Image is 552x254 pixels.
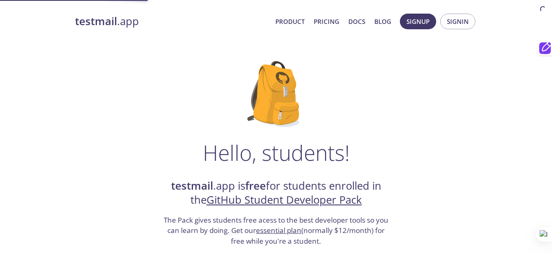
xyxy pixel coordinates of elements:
button: Signin [440,14,475,29]
a: GitHub Student Developer Pack [207,193,362,207]
a: essential plan [256,226,301,235]
button: Signup [400,14,436,29]
strong: testmail [171,179,213,193]
a: Pricing [314,16,339,27]
a: Product [275,16,305,27]
a: testmail.app [75,14,269,28]
a: Docs [348,16,365,27]
a: Blog [374,16,391,27]
img: github-student-backpack.png [247,61,305,127]
strong: testmail [75,14,117,28]
strong: free [245,179,266,193]
h1: Hello, students! [203,140,350,165]
span: Signin [447,16,469,27]
h2: .app is for students enrolled in the [163,179,390,207]
span: Signup [406,16,430,27]
h3: The Pack gives students free acess to the best developer tools so you can learn by doing. Get our... [163,215,390,247]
